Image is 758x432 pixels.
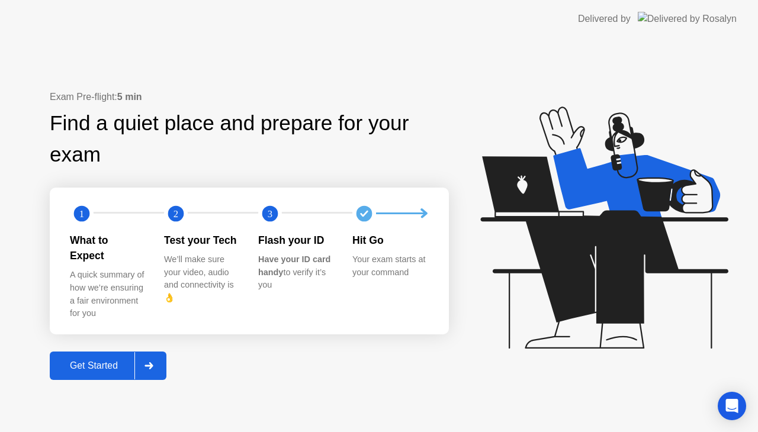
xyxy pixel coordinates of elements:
div: Delivered by [578,12,631,26]
div: Your exam starts at your command [352,253,428,279]
div: Flash your ID [258,233,333,248]
img: Delivered by Rosalyn [638,12,737,25]
b: Have your ID card handy [258,254,330,277]
div: What to Expect [70,233,145,264]
div: Hit Go [352,233,428,248]
div: Exam Pre-flight: [50,90,449,104]
div: A quick summary of how we’re ensuring a fair environment for you [70,269,145,320]
div: We’ll make sure your video, audio and connectivity is 👌 [164,253,239,304]
div: to verify it’s you [258,253,333,292]
text: 1 [79,208,84,219]
div: Test your Tech [164,233,239,248]
div: Find a quiet place and prepare for your exam [50,108,449,170]
button: Get Started [50,352,166,380]
text: 2 [174,208,178,219]
div: Open Intercom Messenger [718,392,746,420]
div: Get Started [53,360,134,371]
b: 5 min [117,92,142,102]
text: 3 [268,208,272,219]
